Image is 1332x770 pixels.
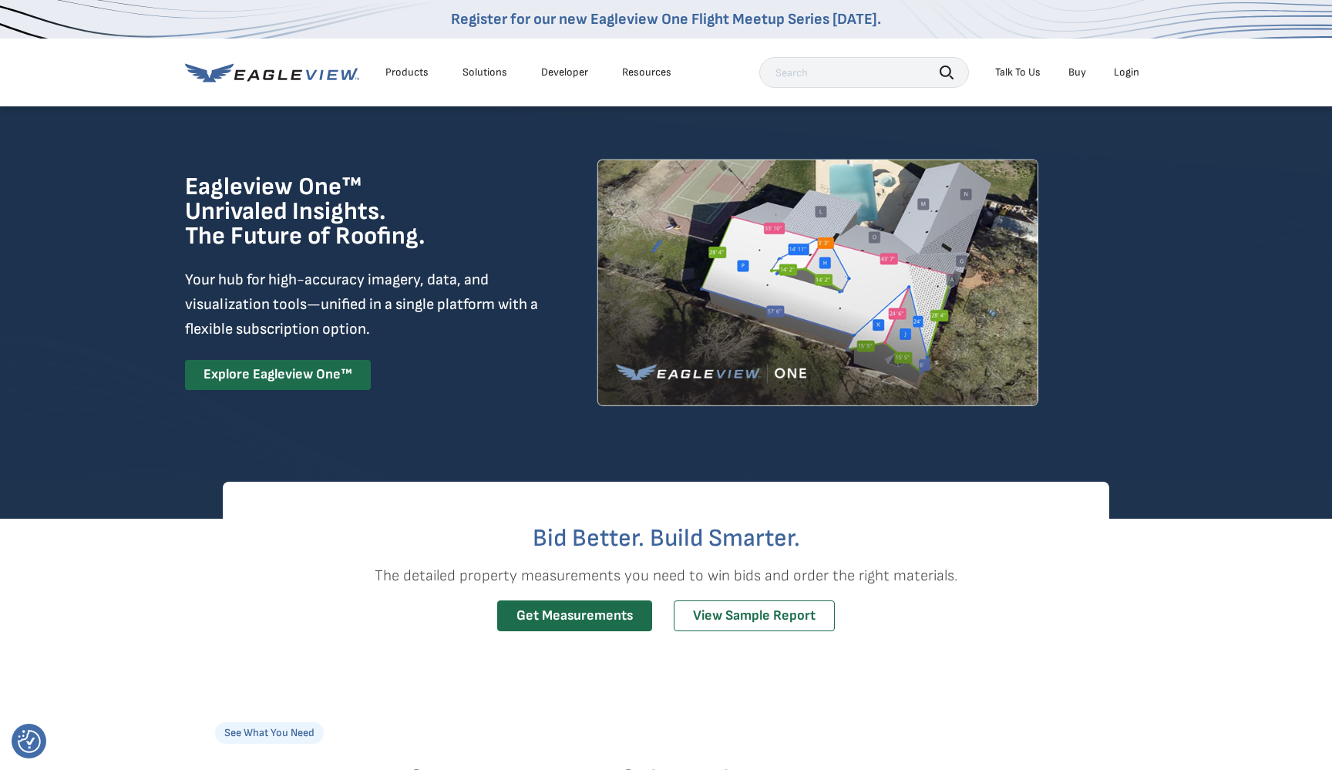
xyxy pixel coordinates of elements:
[541,66,588,79] a: Developer
[223,563,1109,588] p: The detailed property measurements you need to win bids and order the right materials.
[451,10,881,29] a: Register for our new Eagleview One Flight Meetup Series [DATE].
[622,66,671,79] div: Resources
[185,360,371,390] a: Explore Eagleview One™
[1114,66,1139,79] div: Login
[674,600,835,632] a: View Sample Report
[215,722,324,744] p: See What You Need
[185,175,503,249] h1: Eagleview One™ Unrivaled Insights. The Future of Roofing.
[18,730,41,753] button: Consent Preferences
[497,600,652,632] a: Get Measurements
[759,57,969,88] input: Search
[1068,66,1086,79] a: Buy
[385,66,429,79] div: Products
[995,66,1041,79] div: Talk To Us
[462,66,507,79] div: Solutions
[18,730,41,753] img: Revisit consent button
[223,526,1109,551] h2: Bid Better. Build Smarter.
[185,267,541,341] p: Your hub for high-accuracy imagery, data, and visualization tools—unified in a single platform wi...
